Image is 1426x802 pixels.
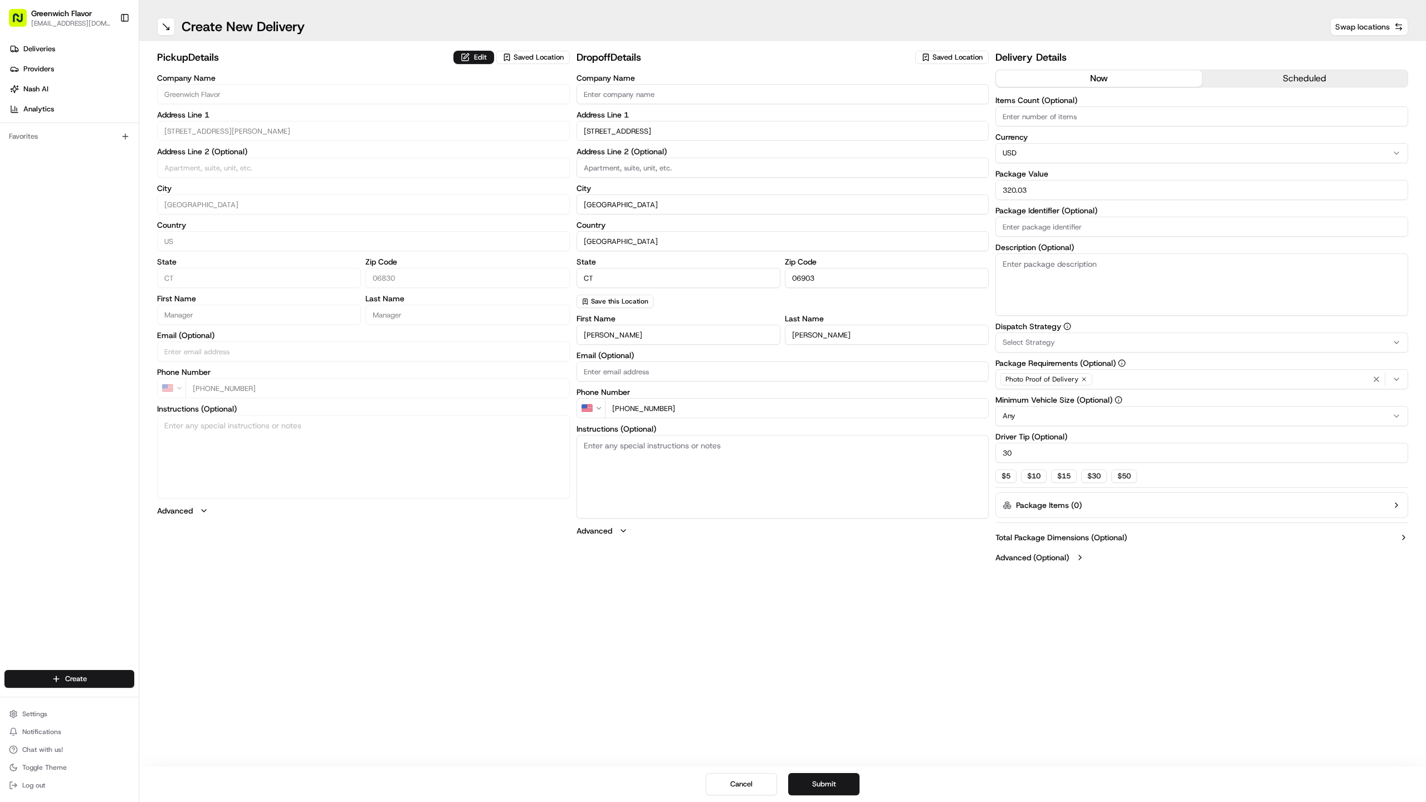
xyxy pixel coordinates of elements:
[995,322,1408,330] label: Dispatch Strategy
[157,50,447,65] h2: pickup Details
[4,706,134,722] button: Settings
[365,295,569,302] label: Last Name
[995,470,1017,483] button: $5
[157,121,570,141] input: Enter address
[22,727,61,736] span: Notifications
[591,297,648,306] span: Save this Location
[995,243,1408,251] label: Description (Optional)
[22,161,85,172] span: Knowledge Base
[1335,21,1390,32] span: Swap locations
[65,674,87,684] span: Create
[995,133,1408,141] label: Currency
[157,111,570,119] label: Address Line 1
[932,52,983,62] span: Saved Location
[4,742,134,757] button: Chat with us!
[995,106,1408,126] input: Enter number of items
[11,106,31,126] img: 1736555255976-a54dd68f-1ca7-489b-9aae-adbdc363a1c4
[157,341,570,361] input: Enter email address
[514,52,564,62] span: Saved Location
[22,745,63,754] span: Chat with us!
[1005,375,1078,384] span: Photo Proof of Delivery
[785,315,989,322] label: Last Name
[577,184,989,192] label: City
[31,19,111,28] span: [EMAIL_ADDRESS][DOMAIN_NAME]
[995,207,1408,214] label: Package Identifier (Optional)
[23,104,54,114] span: Analytics
[157,231,570,251] input: Enter country
[7,157,90,177] a: 📗Knowledge Base
[157,221,570,229] label: Country
[577,50,909,65] h2: dropoff Details
[157,505,570,516] button: Advanced
[157,184,570,192] label: City
[38,117,141,126] div: We're available if you need us!
[577,325,780,345] input: Enter first name
[785,258,989,266] label: Zip Code
[38,106,183,117] div: Start new chat
[577,148,989,155] label: Address Line 2 (Optional)
[4,670,134,688] button: Create
[1051,470,1077,483] button: $15
[788,773,859,795] button: Submit
[22,763,67,772] span: Toggle Theme
[577,258,780,266] label: State
[157,148,570,155] label: Address Line 2 (Optional)
[995,50,1408,65] h2: Delivery Details
[1021,470,1047,483] button: $10
[11,162,20,171] div: 📗
[4,724,134,740] button: Notifications
[23,64,54,74] span: Providers
[915,50,989,65] button: Saved Location
[4,40,139,58] a: Deliveries
[157,505,193,516] label: Advanced
[577,74,989,82] label: Company Name
[157,158,570,178] input: Apartment, suite, unit, etc.
[365,268,569,288] input: Enter zip code
[706,773,777,795] button: Cancel
[157,305,361,325] input: Enter first name
[79,188,135,197] a: Powered byPylon
[995,96,1408,104] label: Items Count (Optional)
[577,361,989,382] input: Enter email address
[995,396,1408,404] label: Minimum Vehicle Size (Optional)
[995,369,1408,389] button: Photo Proof of Delivery
[577,525,612,536] label: Advanced
[995,359,1408,367] label: Package Requirements (Optional)
[1330,18,1408,36] button: Swap locations
[577,84,989,104] input: Enter company name
[105,161,179,172] span: API Documentation
[157,258,361,266] label: State
[1115,396,1122,404] button: Minimum Vehicle Size (Optional)
[995,217,1408,237] input: Enter package identifier
[185,378,570,398] input: Enter phone number
[577,231,989,251] input: Enter country
[157,194,570,214] input: Enter city
[1118,359,1126,367] button: Package Requirements (Optional)
[94,162,103,171] div: 💻
[995,443,1408,463] input: Enter driver tip amount
[157,405,570,413] label: Instructions (Optional)
[4,100,139,118] a: Analytics
[4,80,139,98] a: Nash AI
[1063,322,1071,330] button: Dispatch Strategy
[189,109,203,123] button: Start new chat
[157,268,361,288] input: Enter state
[4,4,115,31] button: Greenwich Flavor[EMAIL_ADDRESS][DOMAIN_NAME]
[496,50,570,65] button: Saved Location
[995,492,1408,518] button: Package Items (0)
[23,84,48,94] span: Nash AI
[157,368,570,376] label: Phone Number
[995,433,1408,441] label: Driver Tip (Optional)
[1081,470,1107,483] button: $30
[577,388,989,396] label: Phone Number
[577,221,989,229] label: Country
[11,44,203,62] p: Welcome 👋
[22,781,45,790] span: Log out
[995,552,1408,563] button: Advanced (Optional)
[4,760,134,775] button: Toggle Theme
[29,71,184,83] input: Clear
[1003,338,1055,348] span: Select Strategy
[995,552,1069,563] label: Advanced (Optional)
[157,74,570,82] label: Company Name
[995,332,1408,353] button: Select Strategy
